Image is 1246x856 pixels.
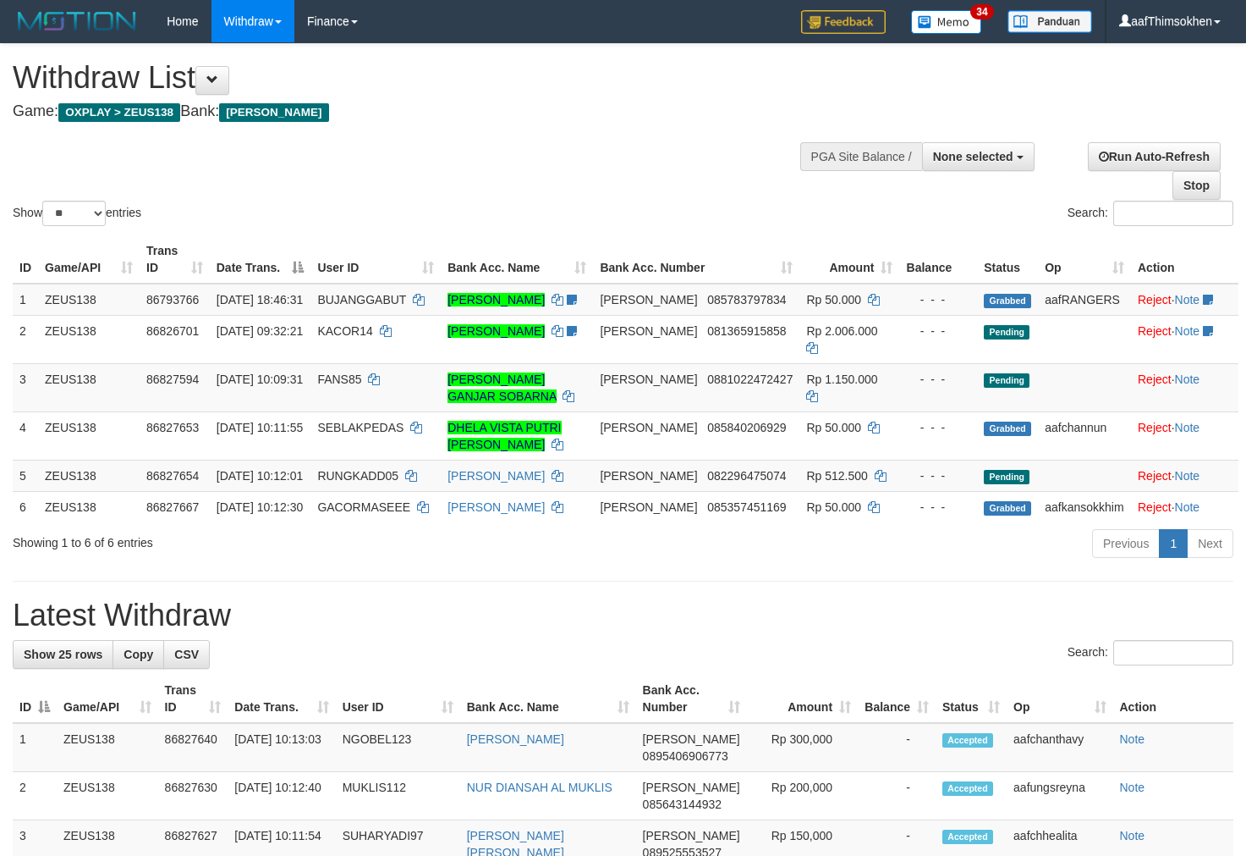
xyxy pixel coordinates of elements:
[447,500,545,514] a: [PERSON_NAME]
[906,323,970,340] div: - - -
[124,648,153,661] span: Copy
[1138,373,1172,386] a: Reject
[1131,460,1238,491] td: ·
[113,640,164,669] a: Copy
[970,4,993,19] span: 34
[1038,235,1131,284] th: Op: activate to sort column ascending
[13,491,38,522] td: 6
[13,411,38,460] td: 4
[219,103,328,122] span: [PERSON_NAME]
[942,830,993,844] span: Accepted
[977,235,1038,284] th: Status
[13,460,38,491] td: 5
[707,469,786,483] span: Copy 082296475074 to clipboard
[643,732,740,746] span: [PERSON_NAME]
[911,10,982,34] img: Button%20Memo.svg
[906,291,970,308] div: - - -
[447,293,545,307] a: [PERSON_NAME]
[38,411,140,460] td: ZEUS138
[1172,171,1221,200] a: Stop
[1068,201,1233,226] label: Search:
[942,781,993,796] span: Accepted
[217,293,303,307] span: [DATE] 18:46:31
[600,324,697,338] span: [PERSON_NAME]
[447,373,556,403] a: [PERSON_NAME] GANJAR SOBARNA
[146,373,199,386] span: 86827594
[984,294,1031,308] span: Grabbed
[1175,469,1200,483] a: Note
[57,772,158,820] td: ZEUS138
[1175,324,1200,338] a: Note
[13,363,38,411] td: 3
[146,500,199,514] span: 86827667
[146,324,199,338] span: 86826701
[600,373,697,386] span: [PERSON_NAME]
[38,460,140,491] td: ZEUS138
[158,772,228,820] td: 86827630
[800,142,922,171] div: PGA Site Balance /
[228,723,335,772] td: [DATE] 10:13:03
[1187,529,1233,558] a: Next
[906,499,970,516] div: - - -
[336,723,460,772] td: NGOBEL123
[1138,324,1172,338] a: Reject
[13,235,38,284] th: ID
[317,373,361,386] span: FANS85
[984,501,1031,516] span: Grabbed
[163,640,210,669] a: CSV
[1038,491,1131,522] td: aafkansokkhim
[799,235,899,284] th: Amount: activate to sort column ascending
[217,469,303,483] span: [DATE] 10:12:01
[441,235,593,284] th: Bank Acc. Name: activate to sort column ascending
[1120,781,1145,794] a: Note
[13,201,141,226] label: Show entries
[1113,675,1234,723] th: Action
[906,467,970,484] div: - - -
[13,103,814,120] h4: Game: Bank:
[467,732,564,746] a: [PERSON_NAME]
[707,421,786,434] span: Copy 085840206929 to clipboard
[1007,675,1112,723] th: Op: activate to sort column ascending
[600,469,697,483] span: [PERSON_NAME]
[1113,201,1233,226] input: Search:
[317,293,406,307] span: BUJANGGABUT
[13,675,57,723] th: ID: activate to sort column descending
[13,284,38,316] td: 1
[13,61,814,95] h1: Withdraw List
[1120,829,1145,842] a: Note
[336,772,460,820] td: MUKLIS112
[317,421,403,434] span: SEBLAKPEDAS
[1175,293,1200,307] a: Note
[1131,491,1238,522] td: ·
[1131,315,1238,363] td: ·
[174,648,199,661] span: CSV
[42,201,106,226] select: Showentries
[801,10,886,34] img: Feedback.jpg
[13,527,507,551] div: Showing 1 to 6 of 6 entries
[1068,640,1233,665] label: Search:
[593,235,799,284] th: Bank Acc. Number: activate to sort column ascending
[707,293,786,307] span: Copy 085783797834 to clipboard
[1038,284,1131,316] td: aafRANGERS
[13,315,38,363] td: 2
[984,325,1029,340] span: Pending
[643,749,728,763] span: Copy 0895406906773 to clipboard
[447,324,545,338] a: [PERSON_NAME]
[217,324,303,338] span: [DATE] 09:32:21
[38,284,140,316] td: ZEUS138
[38,235,140,284] th: Game/API: activate to sort column ascending
[1131,284,1238,316] td: ·
[210,235,311,284] th: Date Trans.: activate to sort column descending
[806,373,877,386] span: Rp 1.150.000
[600,421,697,434] span: [PERSON_NAME]
[643,829,740,842] span: [PERSON_NAME]
[58,103,180,122] span: OXPLAY > ZEUS138
[1159,529,1188,558] a: 1
[228,772,335,820] td: [DATE] 10:12:40
[906,419,970,436] div: - - -
[1175,421,1200,434] a: Note
[317,500,410,514] span: GACORMASEEE
[1038,411,1131,460] td: aafchannun
[806,293,861,307] span: Rp 50.000
[899,235,977,284] th: Balance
